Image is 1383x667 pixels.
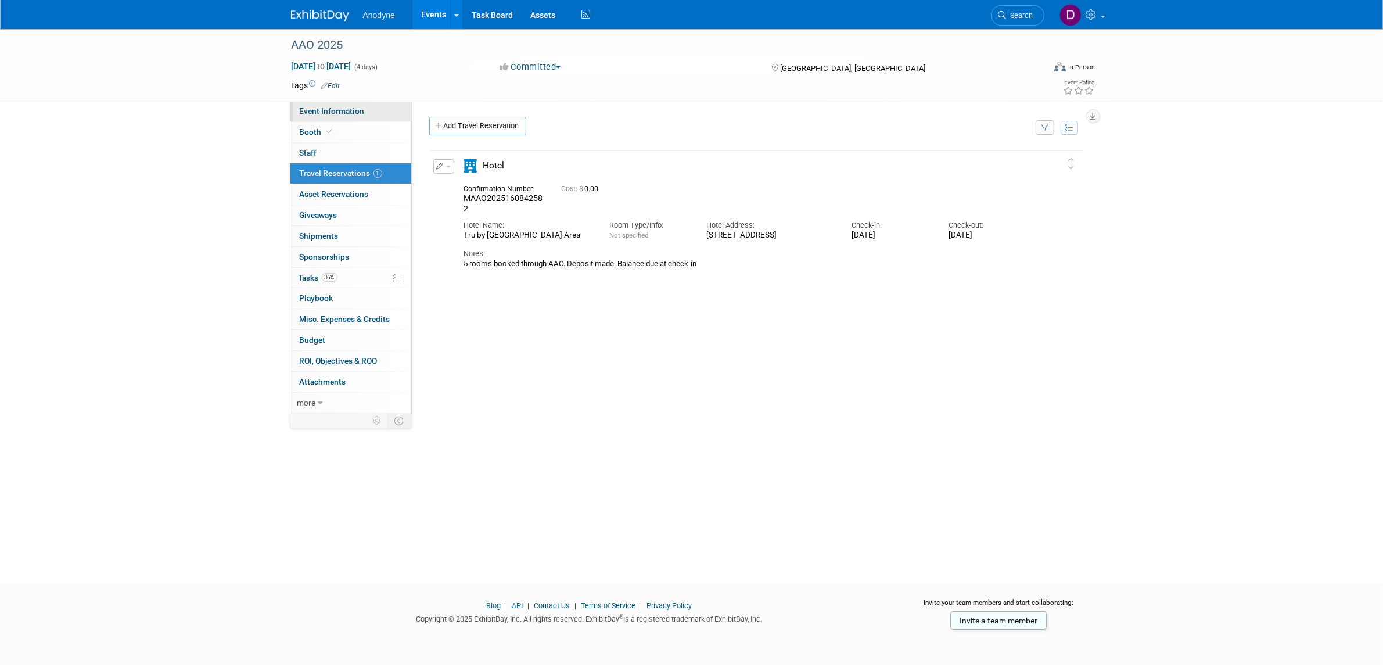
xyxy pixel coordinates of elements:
[464,231,592,241] div: Tru by [GEOGRAPHIC_DATA] Area
[291,61,352,71] span: [DATE] [DATE]
[609,220,689,231] div: Room Type/Info:
[464,220,592,231] div: Hotel Name:
[300,210,337,220] span: Giveaways
[291,611,888,625] div: Copyright © 2025 ExhibitDay, Inc. All rights reserved. ExhibitDay is a registered trademark of Ex...
[300,189,369,199] span: Asset Reservations
[363,10,395,20] span: Anodyne
[327,128,333,135] i: Booth reservation complete
[354,63,378,71] span: (4 days)
[1068,63,1095,71] div: In-Person
[290,184,411,205] a: Asset Reservations
[368,413,388,428] td: Personalize Event Tab Strip
[300,168,382,178] span: Travel Reservations
[300,106,365,116] span: Event Information
[290,351,411,371] a: ROI, Objectives & ROO
[429,117,526,135] a: Add Travel Reservation
[297,398,316,407] span: more
[300,148,317,157] span: Staff
[290,205,411,225] a: Giveaways
[706,220,834,231] div: Hotel Address:
[609,231,648,239] span: Not specified
[290,163,411,184] a: Travel Reservations1
[534,601,570,610] a: Contact Us
[525,601,532,610] span: |
[288,35,1027,56] div: AAO 2025
[991,5,1044,26] a: Search
[905,598,1093,615] div: Invite your team members and start collaborating:
[387,413,411,428] td: Toggle Event Tabs
[1054,62,1066,71] img: Format-Inperson.png
[852,220,931,231] div: Check-in:
[290,393,411,413] a: more
[316,62,327,71] span: to
[950,611,1047,630] a: Invite a team member
[322,273,337,282] span: 36%
[300,377,346,386] span: Attachments
[300,314,390,324] span: Misc. Expenses & Credits
[646,601,692,610] a: Privacy Policy
[290,247,411,267] a: Sponsorships
[852,231,931,241] div: [DATE]
[300,252,350,261] span: Sponsorships
[290,268,411,288] a: Tasks36%
[291,80,340,91] td: Tags
[291,10,349,21] img: ExhibitDay
[1041,124,1049,132] i: Filter by Traveler
[300,231,339,241] span: Shipments
[321,82,340,90] a: Edit
[572,601,579,610] span: |
[949,231,1028,241] div: [DATE]
[300,293,333,303] span: Playbook
[290,288,411,309] a: Playbook
[300,335,326,345] span: Budget
[562,185,604,193] span: 0.00
[562,185,585,193] span: Cost: $
[619,614,623,620] sup: ®
[581,601,635,610] a: Terms of Service
[483,160,505,171] span: Hotel
[290,226,411,246] a: Shipments
[496,61,565,73] button: Committed
[706,231,834,241] div: [STREET_ADDRESS]
[300,356,378,365] span: ROI, Objectives & ROO
[464,249,1029,259] div: Notes:
[464,193,543,213] span: MAAO2025160842582
[486,601,501,610] a: Blog
[780,64,925,73] span: [GEOGRAPHIC_DATA], [GEOGRAPHIC_DATA]
[299,273,337,282] span: Tasks
[290,122,411,142] a: Booth
[300,127,335,137] span: Booth
[949,220,1028,231] div: Check-out:
[637,601,645,610] span: |
[502,601,510,610] span: |
[1063,80,1094,85] div: Event Rating
[464,259,1029,268] div: 5 rooms booked through AAO. Deposit made. Balance due at check-in
[1069,158,1075,170] i: Click and drag to move item
[1059,4,1082,26] img: Dawn Jozwiak
[290,101,411,121] a: Event Information
[464,159,477,173] i: Hotel
[464,181,544,193] div: Confirmation Number:
[290,143,411,163] a: Staff
[290,330,411,350] a: Budget
[290,309,411,329] a: Misc. Expenses & Credits
[1007,11,1033,20] span: Search
[290,372,411,392] a: Attachments
[976,60,1095,78] div: Event Format
[373,169,382,178] span: 1
[512,601,523,610] a: API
